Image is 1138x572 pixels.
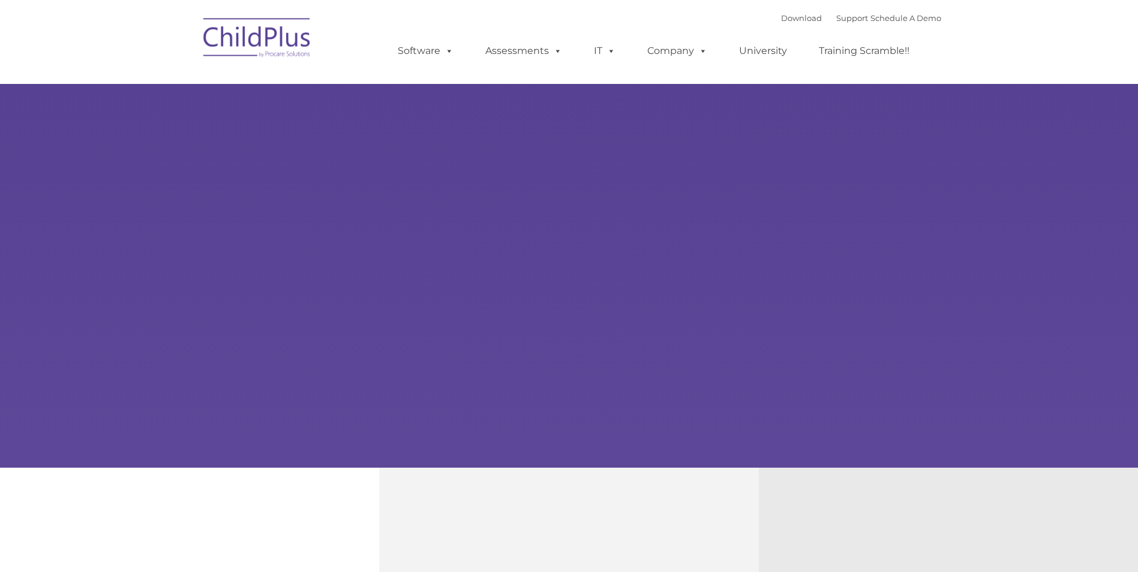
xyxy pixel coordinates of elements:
a: Training Scramble!! [807,39,921,63]
a: Download [781,13,822,23]
a: Software [386,39,466,63]
a: Company [635,39,719,63]
a: IT [582,39,627,63]
a: University [727,39,799,63]
a: Support [836,13,868,23]
font: | [781,13,941,23]
img: ChildPlus by Procare Solutions [197,10,317,70]
a: Schedule A Demo [870,13,941,23]
a: Assessments [473,39,574,63]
